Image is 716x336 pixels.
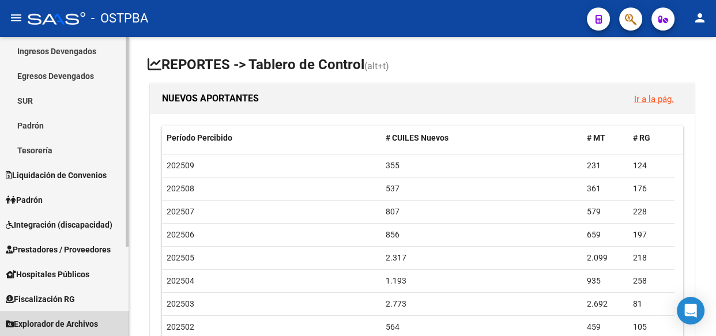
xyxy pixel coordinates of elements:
[587,251,624,265] div: 2.099
[381,126,583,150] datatable-header-cell: # CUILES Nuevos
[6,318,98,330] span: Explorador de Archivos
[633,182,670,195] div: 176
[167,276,194,285] span: 202504
[6,194,43,206] span: Padrón
[633,320,670,334] div: 105
[6,293,75,305] span: Fiscalización RG
[6,268,89,281] span: Hospitales Públicos
[625,88,683,110] button: Ir a la pág.
[587,320,624,334] div: 459
[386,320,578,334] div: 564
[167,230,194,239] span: 202506
[6,218,112,231] span: Integración (discapacidad)
[386,228,578,241] div: 856
[587,159,624,172] div: 231
[628,126,674,150] datatable-header-cell: # RG
[633,133,650,142] span: # RG
[693,11,707,25] mat-icon: person
[9,11,23,25] mat-icon: menu
[587,205,624,218] div: 579
[386,159,578,172] div: 355
[386,205,578,218] div: 807
[6,243,111,256] span: Prestadores / Proveedores
[633,274,670,288] div: 258
[386,251,578,265] div: 2.317
[386,182,578,195] div: 537
[162,93,259,104] span: NUEVOS APORTANTES
[587,297,624,311] div: 2.692
[633,251,670,265] div: 218
[167,322,194,331] span: 202502
[386,133,449,142] span: # CUILES Nuevos
[587,274,624,288] div: 935
[148,55,698,75] h1: REPORTES -> Tablero de Control
[6,169,107,182] span: Liquidación de Convenios
[633,228,670,241] div: 197
[587,182,624,195] div: 361
[167,184,194,193] span: 202508
[162,126,381,150] datatable-header-cell: Período Percibido
[167,161,194,170] span: 202509
[587,133,605,142] span: # MT
[91,6,148,31] span: - OSTPBA
[364,61,389,71] span: (alt+t)
[633,159,670,172] div: 124
[582,126,628,150] datatable-header-cell: # MT
[677,297,704,324] div: Open Intercom Messenger
[633,297,670,311] div: 81
[386,297,578,311] div: 2.773
[167,133,232,142] span: Período Percibido
[167,253,194,262] span: 202505
[386,274,578,288] div: 1.193
[167,207,194,216] span: 202507
[587,228,624,241] div: 659
[633,205,670,218] div: 228
[634,94,674,104] a: Ir a la pág.
[167,299,194,308] span: 202503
